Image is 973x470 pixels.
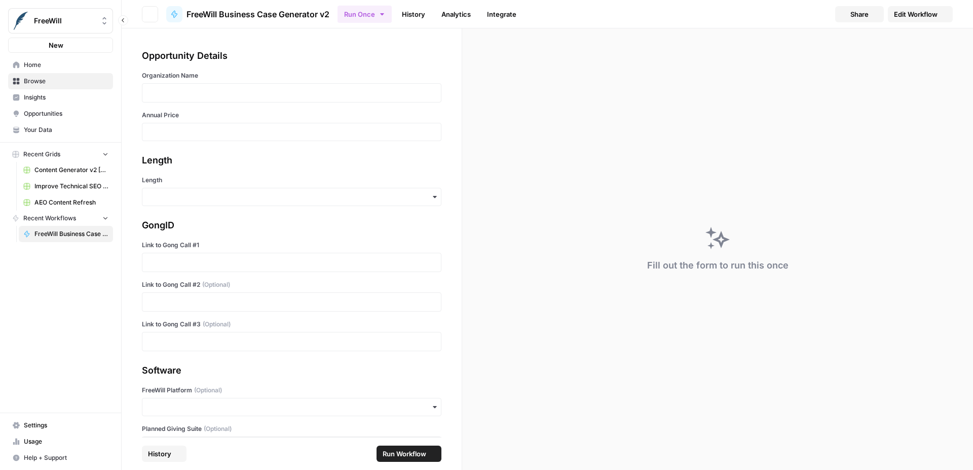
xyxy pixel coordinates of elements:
[8,417,113,433] a: Settings
[194,386,222,395] span: (Optional)
[24,60,108,70] span: Home
[396,6,431,22] a: History
[186,8,329,20] span: FreeWill Business Case Generator v2
[203,320,231,329] span: (Optional)
[142,49,441,63] div: Opportunity Details
[8,38,113,53] button: New
[148,449,171,459] span: History
[142,424,441,433] label: Planned Giving Suite
[204,424,232,433] span: (Optional)
[34,182,108,191] span: Improve Technical SEO for Page
[34,165,108,175] span: Content Generator v2 [DRAFT] Test
[850,9,869,19] span: Share
[19,178,113,194] a: Improve Technical SEO for Page
[24,109,108,118] span: Opportunities
[894,9,938,19] span: Edit Workflow
[24,453,108,462] span: Help + Support
[8,147,113,162] button: Recent Grids
[142,280,441,289] label: Link to Gong Call #2
[142,71,441,80] label: Organization Name
[23,214,76,223] span: Recent Workflows
[24,125,108,135] span: Your Data
[24,93,108,102] span: Insights
[142,320,441,329] label: Link to Gong Call #3
[383,449,426,459] span: Run Workflow
[19,162,113,178] a: Content Generator v2 [DRAFT] Test
[166,6,329,22] a: FreeWill Business Case Generator v2
[435,6,477,22] a: Analytics
[142,446,186,462] button: History
[338,6,392,23] button: Run Once
[24,437,108,446] span: Usage
[8,450,113,466] button: Help + Support
[202,280,230,289] span: (Optional)
[142,218,441,232] div: GongID
[647,258,789,273] div: Fill out the form to run this once
[142,111,441,120] label: Annual Price
[34,16,95,26] span: FreeWill
[142,363,441,378] div: Software
[888,6,953,22] a: Edit Workflow
[835,6,884,22] button: Share
[34,229,108,239] span: FreeWill Business Case Generator v2
[8,106,113,122] a: Opportunities
[142,176,441,185] label: Length
[142,153,441,167] div: Length
[12,12,30,30] img: FreeWill Logo
[377,446,441,462] button: Run Workflow
[23,150,60,159] span: Recent Grids
[34,198,108,207] span: AEO Content Refresh
[142,241,441,250] label: Link to Gong Call #1
[19,194,113,211] a: AEO Content Refresh
[8,433,113,450] a: Usage
[142,386,441,395] label: FreeWill Platform
[49,40,63,50] span: New
[19,226,113,242] a: FreeWill Business Case Generator v2
[8,57,113,73] a: Home
[8,73,113,89] a: Browse
[8,8,113,33] button: Workspace: FreeWill
[8,89,113,106] a: Insights
[481,6,522,22] a: Integrate
[8,211,113,226] button: Recent Workflows
[24,421,108,430] span: Settings
[24,77,108,86] span: Browse
[8,122,113,138] a: Your Data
